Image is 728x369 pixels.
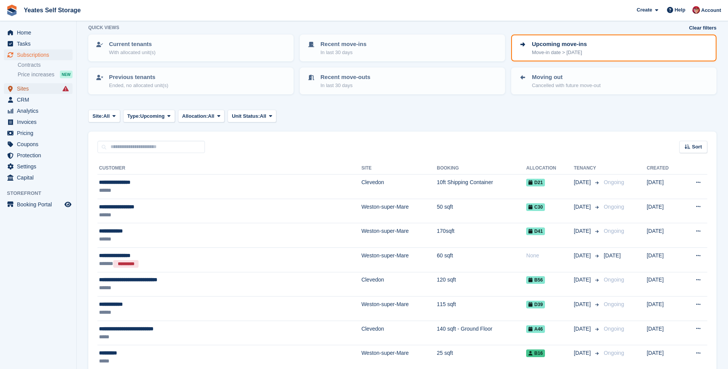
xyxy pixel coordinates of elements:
p: In last 30 days [320,82,370,89]
span: Create [637,6,652,14]
span: B16 [526,349,545,357]
a: menu [4,38,73,49]
p: Upcoming move-ins [532,40,587,49]
th: Customer [97,162,362,175]
td: 140 sqft - Ground Floor [437,321,526,345]
a: Preview store [63,200,73,209]
span: Ongoing [604,350,624,356]
p: Current tenants [109,40,155,49]
span: Upcoming [140,112,165,120]
span: Coupons [17,139,63,150]
p: Moving out [532,73,601,82]
span: Ongoing [604,301,624,307]
span: [DATE] [604,252,621,259]
img: Wendie Tanner [692,6,700,14]
span: Ongoing [604,326,624,332]
td: [DATE] [647,199,682,223]
span: [DATE] [574,276,592,284]
a: menu [4,105,73,116]
p: Recent move-outs [320,73,370,82]
td: 10ft Shipping Container [437,175,526,199]
button: Type: Upcoming [123,110,175,122]
a: menu [4,117,73,127]
td: Clevedon [362,321,437,345]
td: 115 sqft [437,297,526,321]
td: Weston-super-Mare [362,247,437,272]
td: 50 sqft [437,199,526,223]
span: Help [675,6,685,14]
div: None [526,252,574,260]
td: [DATE] [647,223,682,248]
span: Sites [17,83,63,94]
span: Invoices [17,117,63,127]
span: Ongoing [604,277,624,283]
img: stora-icon-8386f47178a22dfd0bd8f6a31ec36ba5ce8667c1dd55bd0f319d3a0aa187defe.svg [6,5,18,16]
span: [DATE] [574,300,592,308]
td: Weston-super-Mare [362,199,437,223]
p: Move-in date > [DATE] [532,49,587,56]
p: In last 30 days [320,49,366,56]
td: Weston-super-Mare [362,297,437,321]
span: Ongoing [604,204,624,210]
span: Type: [127,112,140,120]
a: menu [4,172,73,183]
span: D39 [526,301,545,308]
a: menu [4,150,73,161]
td: [DATE] [647,247,682,272]
span: Subscriptions [17,49,63,60]
span: Settings [17,161,63,172]
a: menu [4,49,73,60]
span: Tasks [17,38,63,49]
td: 120 sqft [437,272,526,297]
a: Clear filters [689,24,716,32]
button: Site: All [88,110,120,122]
span: All [208,112,215,120]
span: Protection [17,150,63,161]
td: 60 sqft [437,247,526,272]
h6: Quick views [88,24,119,31]
a: menu [4,199,73,210]
td: Weston-super-Mare [362,223,437,248]
span: All [260,112,266,120]
td: [DATE] [647,321,682,345]
span: [DATE] [574,203,592,211]
span: Allocation: [182,112,208,120]
a: menu [4,94,73,105]
span: Site: [92,112,103,120]
span: CRM [17,94,63,105]
span: Storefront [7,189,76,197]
a: menu [4,128,73,138]
span: Price increases [18,71,54,78]
td: 170sqft [437,223,526,248]
th: Booking [437,162,526,175]
button: Unit Status: All [228,110,276,122]
a: menu [4,27,73,38]
a: Recent move-ins In last 30 days [300,35,504,61]
span: All [103,112,110,120]
a: Current tenants With allocated unit(s) [89,35,293,61]
span: Booking Portal [17,199,63,210]
p: Previous tenants [109,73,168,82]
span: D21 [526,179,545,186]
span: [DATE] [574,178,592,186]
span: [DATE] [574,227,592,235]
span: Unit Status: [232,112,260,120]
th: Created [647,162,682,175]
td: [DATE] [647,297,682,321]
a: Contracts [18,61,73,69]
span: C30 [526,203,545,211]
span: [DATE] [574,325,592,333]
td: [DATE] [647,175,682,199]
button: Allocation: All [178,110,225,122]
span: Ongoing [604,228,624,234]
span: Ongoing [604,179,624,185]
span: Pricing [17,128,63,138]
span: Analytics [17,105,63,116]
span: Sort [692,143,702,151]
span: [DATE] [574,349,592,357]
span: D41 [526,227,545,235]
th: Site [362,162,437,175]
th: Allocation [526,162,574,175]
span: Account [701,7,721,14]
div: NEW [60,71,73,78]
